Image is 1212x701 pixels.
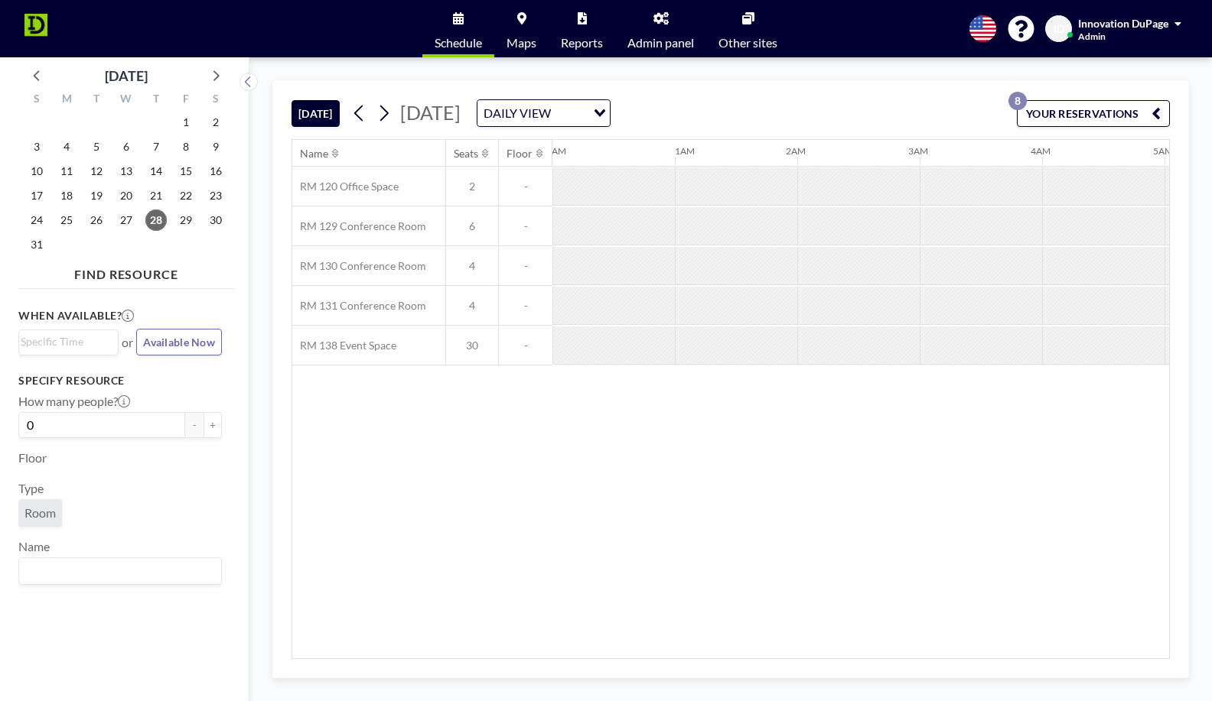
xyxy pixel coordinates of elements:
span: Tuesday, August 19, 2025 [86,185,107,206]
label: How many people? [18,394,130,409]
div: M [52,90,82,110]
div: T [141,90,171,110]
button: Available Now [136,329,222,355]
div: [DATE] [105,65,148,86]
span: Thursday, August 21, 2025 [145,185,167,206]
span: Saturday, August 23, 2025 [205,185,226,206]
span: Saturday, August 9, 2025 [205,136,226,157]
span: 6 [446,219,498,233]
p: 8 [1008,92,1027,110]
div: F [171,90,200,110]
span: 2 [446,180,498,193]
button: - [185,412,204,438]
span: Monday, August 11, 2025 [56,161,77,182]
input: Search for option [555,103,585,123]
span: Maps [507,37,536,49]
span: DAILY VIEW [481,103,554,123]
span: Thursday, August 14, 2025 [145,161,167,182]
label: Type [18,481,44,496]
span: Friday, August 22, 2025 [175,185,197,206]
span: - [499,299,552,313]
span: Tuesday, August 26, 2025 [86,209,107,231]
span: Saturday, August 16, 2025 [205,161,226,182]
span: RM 129 Conference Room [292,219,426,233]
div: Name [300,147,328,161]
label: Floor [18,450,47,466]
span: Sunday, August 10, 2025 [26,161,47,182]
span: 30 [446,339,498,352]
h4: FIND RESOURCE [18,261,234,282]
span: or [122,335,133,350]
button: YOUR RESERVATIONS8 [1017,100,1170,127]
div: 12AM [541,145,566,157]
span: Sunday, August 17, 2025 [26,185,47,206]
span: Wednesday, August 27, 2025 [116,209,137,231]
span: Friday, August 15, 2025 [175,161,197,182]
span: Other sites [718,37,777,49]
div: W [112,90,142,110]
span: 4 [446,259,498,273]
span: ID [1054,22,1064,36]
span: Saturday, August 30, 2025 [205,209,226,231]
span: RM 138 Event Space [292,339,396,352]
span: 4 [446,299,498,313]
span: Friday, August 8, 2025 [175,136,197,157]
div: 4AM [1031,145,1051,157]
span: Thursday, August 7, 2025 [145,136,167,157]
button: [DATE] [292,100,340,127]
span: [DATE] [400,101,461,124]
div: 2AM [786,145,806,157]
span: Monday, August 18, 2025 [56,185,77,206]
div: T [82,90,112,110]
div: Search for option [19,330,118,353]
span: Innovation DuPage [1078,17,1168,30]
span: - [499,219,552,233]
span: Monday, August 25, 2025 [56,209,77,231]
div: 5AM [1153,145,1173,157]
div: 1AM [675,145,695,157]
h3: Specify resource [18,374,222,388]
span: Sunday, August 31, 2025 [26,234,47,255]
span: Sunday, August 3, 2025 [26,136,47,157]
span: - [499,339,552,352]
span: RM 131 Conference Room [292,299,426,313]
span: Reports [561,37,603,49]
span: Tuesday, August 12, 2025 [86,161,107,182]
div: Search for option [19,558,221,584]
span: Available Now [143,336,215,349]
span: Admin [1078,31,1106,42]
span: Friday, August 29, 2025 [175,209,197,231]
span: Wednesday, August 20, 2025 [116,185,137,206]
span: Saturday, August 2, 2025 [205,112,226,133]
span: RM 130 Conference Room [292,259,426,273]
span: - [499,180,552,193]
div: Seats [454,147,478,161]
span: Thursday, August 28, 2025 [145,209,167,231]
span: Monday, August 4, 2025 [56,136,77,157]
div: S [22,90,52,110]
input: Search for option [21,333,109,350]
span: Wednesday, August 6, 2025 [116,136,137,157]
span: Sunday, August 24, 2025 [26,209,47,231]
span: Friday, August 1, 2025 [175,112,197,133]
span: RM 120 Office Space [292,180,399,193]
label: Name [18,539,50,554]
div: Search for option [477,100,610,126]
button: + [204,412,222,438]
span: Room [24,505,56,521]
span: Admin panel [627,37,694,49]
span: - [499,259,552,273]
div: Floor [507,147,533,161]
span: Wednesday, August 13, 2025 [116,161,137,182]
input: Search for option [21,561,213,581]
img: organization-logo [24,14,47,44]
div: S [200,90,230,110]
span: Tuesday, August 5, 2025 [86,136,107,157]
span: Schedule [435,37,482,49]
div: 3AM [908,145,928,157]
